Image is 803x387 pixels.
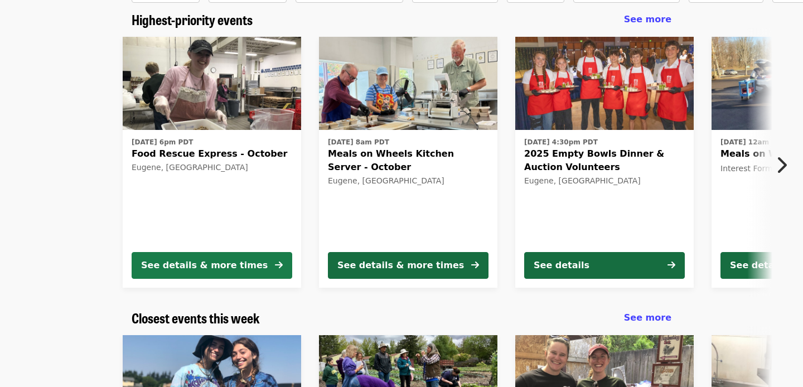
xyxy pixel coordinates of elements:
[337,259,464,272] div: See details & more times
[132,137,193,147] time: [DATE] 6pm PDT
[776,154,787,176] i: chevron-right icon
[328,252,488,279] button: See details & more times
[534,259,589,272] div: See details
[123,310,680,326] div: Closest events this week
[328,137,389,147] time: [DATE] 8am PDT
[132,9,253,29] span: Highest-priority events
[123,37,301,130] img: Food Rescue Express - October organized by FOOD For Lane County
[720,137,786,147] time: [DATE] 12am PST
[319,37,497,288] a: See details for "Meals on Wheels Kitchen Server - October"
[524,147,685,174] span: 2025 Empty Bowls Dinner & Auction Volunteers
[132,310,260,326] a: Closest events this week
[524,252,685,279] button: See details
[132,252,292,279] button: See details & more times
[515,37,694,288] a: See details for "2025 Empty Bowls Dinner & Auction Volunteers"
[515,37,694,130] img: 2025 Empty Bowls Dinner & Auction Volunteers organized by FOOD For Lane County
[624,312,671,323] span: See more
[667,260,675,270] i: arrow-right icon
[471,260,479,270] i: arrow-right icon
[275,260,283,270] i: arrow-right icon
[624,14,671,25] span: See more
[123,12,680,28] div: Highest-priority events
[766,149,803,181] button: Next item
[524,137,598,147] time: [DATE] 4:30pm PDT
[720,164,773,173] span: Interest Form
[624,13,671,26] a: See more
[132,12,253,28] a: Highest-priority events
[132,308,260,327] span: Closest events this week
[319,37,497,130] img: Meals on Wheels Kitchen Server - October organized by FOOD For Lane County
[328,176,488,186] div: Eugene, [GEOGRAPHIC_DATA]
[141,259,268,272] div: See details & more times
[624,311,671,325] a: See more
[328,147,488,174] span: Meals on Wheels Kitchen Server - October
[524,176,685,186] div: Eugene, [GEOGRAPHIC_DATA]
[132,147,292,161] span: Food Rescue Express - October
[123,37,301,288] a: See details for "Food Rescue Express - October"
[132,163,292,172] div: Eugene, [GEOGRAPHIC_DATA]
[730,259,786,272] div: See details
